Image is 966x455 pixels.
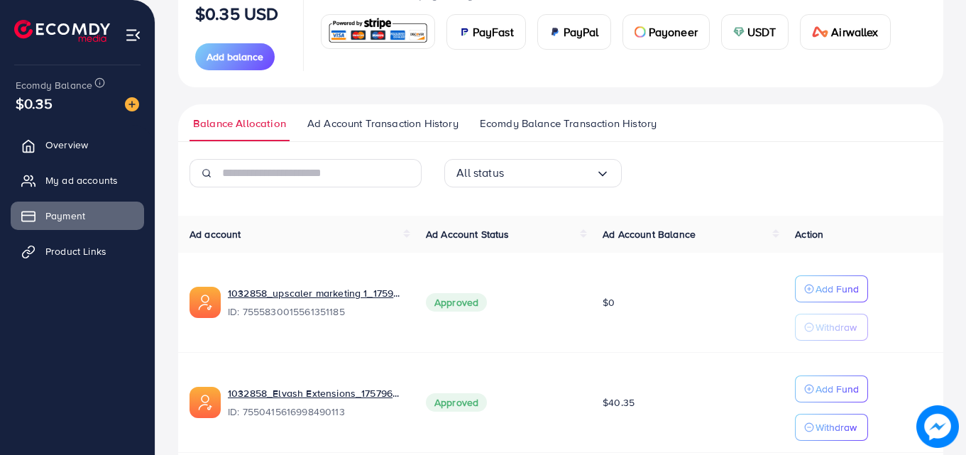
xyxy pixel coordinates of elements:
[549,26,561,38] img: card
[125,27,141,43] img: menu
[207,50,263,64] span: Add balance
[649,23,698,40] span: Payoneer
[800,14,891,50] a: cardAirwallex
[446,14,526,50] a: cardPayFast
[11,202,144,230] a: Payment
[11,131,144,159] a: Overview
[426,227,510,241] span: Ad Account Status
[14,20,110,42] img: logo
[190,287,221,318] img: ic-ads-acc.e4c84228.svg
[16,78,92,92] span: Ecomdy Balance
[45,244,106,258] span: Product Links
[831,23,878,40] span: Airwallex
[11,166,144,194] a: My ad accounts
[459,26,470,38] img: card
[195,43,275,70] button: Add balance
[603,227,696,241] span: Ad Account Balance
[456,162,504,184] span: All status
[45,138,88,152] span: Overview
[721,14,789,50] a: cardUSDT
[45,173,118,187] span: My ad accounts
[321,14,435,49] a: card
[444,159,622,187] div: Search for option
[603,295,615,309] span: $0
[733,26,745,38] img: card
[537,14,611,50] a: cardPayPal
[190,227,241,241] span: Ad account
[480,116,657,131] span: Ecomdy Balance Transaction History
[190,387,221,418] img: ic-ads-acc.e4c84228.svg
[195,5,278,22] p: $0.35 USD
[603,395,635,410] span: $40.35
[228,286,403,300] a: 1032858_upscaler marketing 1_1759228794892
[45,209,85,223] span: Payment
[16,93,53,114] span: $0.35
[125,97,139,111] img: image
[228,405,403,419] span: ID: 7550415616998490113
[326,16,430,47] img: card
[816,319,857,336] p: Withdraw
[816,419,857,436] p: Withdraw
[812,26,829,38] img: card
[426,293,487,312] span: Approved
[504,162,595,184] input: Search for option
[193,116,286,131] span: Balance Allocation
[747,23,776,40] span: USDT
[816,380,859,398] p: Add Fund
[816,280,859,297] p: Add Fund
[11,237,144,265] a: Product Links
[228,386,403,419] div: <span class='underline'>1032858_Elvash Extensions_1757968165354</span></br>7550415616998490113
[635,26,646,38] img: card
[795,414,868,441] button: Withdraw
[917,406,958,447] img: image
[473,23,514,40] span: PayFast
[795,275,868,302] button: Add Fund
[228,305,403,319] span: ID: 7555830015561351185
[307,116,459,131] span: Ad Account Transaction History
[795,314,868,341] button: Withdraw
[622,14,710,50] a: cardPayoneer
[795,375,868,402] button: Add Fund
[228,386,403,400] a: 1032858_Elvash Extensions_1757968165354
[426,393,487,412] span: Approved
[795,227,823,241] span: Action
[228,286,403,319] div: <span class='underline'>1032858_upscaler marketing 1_1759228794892</span></br>7555830015561351185
[564,23,599,40] span: PayPal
